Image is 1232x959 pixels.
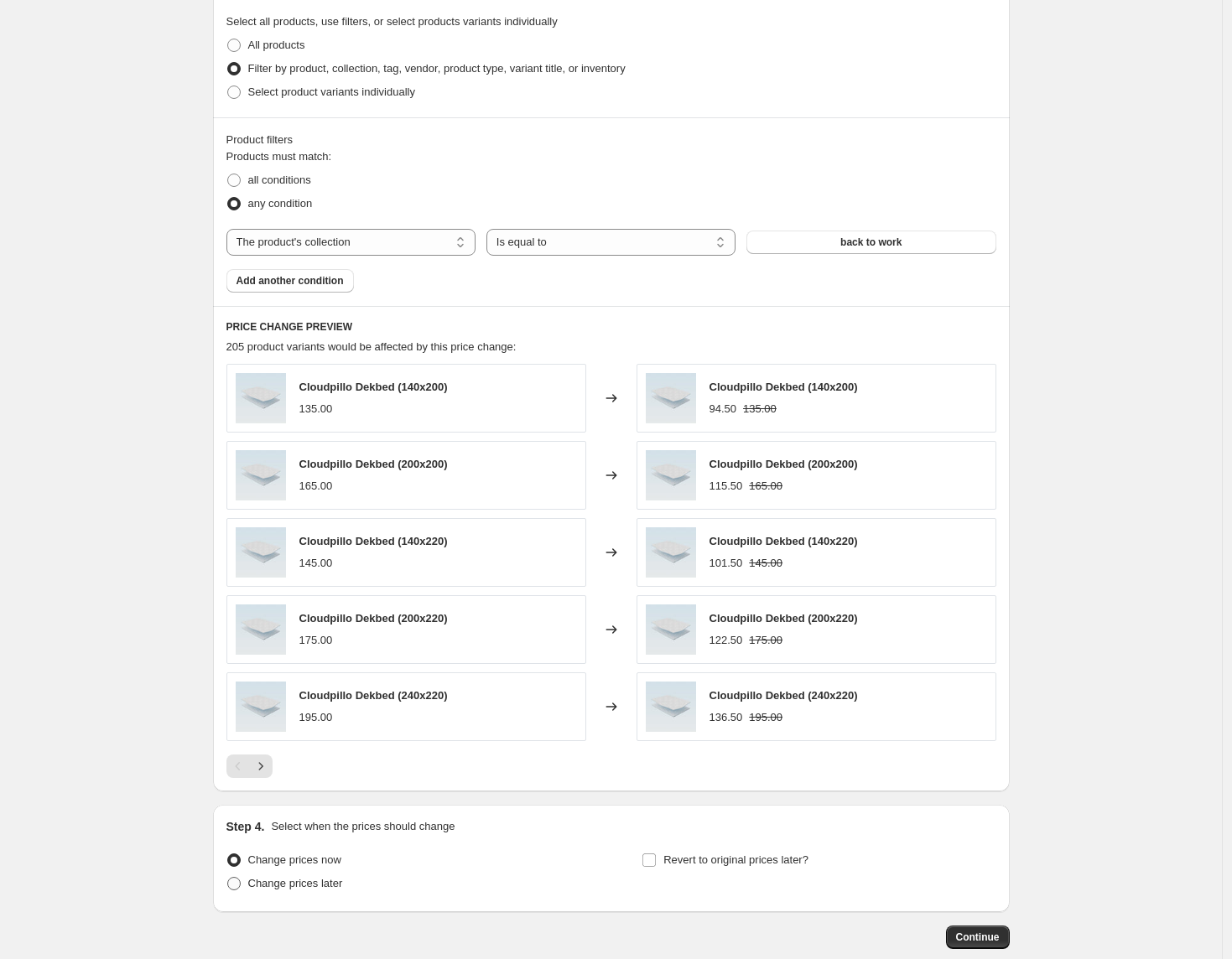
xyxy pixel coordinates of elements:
[299,555,333,572] div: 145.00
[226,340,517,353] span: 205 product variants would be affected by this price change:
[249,754,273,778] button: Next
[236,682,286,732] img: Dekbed_dc8e6641-d181-4f49-81b4-43591cd0d69b_80x.jpg
[746,231,995,254] button: back to work
[749,478,782,495] strike: 165.00
[646,527,696,578] img: Dekbed_dc8e6641-d181-4f49-81b4-43591cd0d69b_80x.jpg
[299,612,448,625] span: Cloudpillo Dekbed (200x220)
[271,818,455,835] p: Select when the prices should change
[248,174,311,186] span: all conditions
[749,709,782,726] strike: 195.00
[299,401,333,417] div: 135.00
[248,197,313,210] span: any condition
[248,39,305,51] span: All products
[663,853,808,866] span: Revert to original prices later?
[299,632,333,649] div: 175.00
[946,925,1010,949] button: Continue
[236,373,286,423] img: Dekbed_dc8e6641-d181-4f49-81b4-43591cd0d69b_80x.jpg
[299,478,333,495] div: 165.00
[646,450,696,500] img: Dekbed_dc8e6641-d181-4f49-81b4-43591cd0d69b_80x.jpg
[710,555,743,572] div: 101.50
[710,612,858,625] span: Cloudpillo Dekbed (200x220)
[956,930,1000,944] span: Continue
[248,62,626,75] span: Filter by product, collection, tag, vendor, product type, variant title, or inventory
[710,381,858,393] span: Cloudpillo Dekbed (140x200)
[710,401,737,417] div: 94.50
[299,709,333,726] div: 195.00
[710,478,743,495] div: 115.50
[299,458,448,470] span: Cloudpillo Dekbed (200x200)
[236,604,286,655] img: Dekbed_dc8e6641-d181-4f49-81b4-43591cd0d69b_80x.jpg
[710,689,858,702] span: Cloudpillo Dekbed (240x220)
[226,269,354,293] button: Add another condition
[710,458,858,470] span: Cloudpillo Dekbed (200x200)
[646,373,696,423] img: Dekbed_dc8e6641-d181-4f49-81b4-43591cd0d69b_80x.jpg
[743,401,777,417] strike: 135.00
[646,604,696,655] img: Dekbed_dc8e6641-d181-4f49-81b4-43591cd0d69b_80x.jpg
[710,709,743,726] div: 136.50
[749,632,782,649] strike: 175.00
[299,535,448,547] span: Cloudpillo Dekbed (140x220)
[299,381,448,393] span: Cloudpillo Dekbed (140x200)
[226,132,996,148] div: Product filters
[749,555,782,572] strike: 145.00
[248,877,343,889] span: Change prices later
[236,450,286,500] img: Dekbed_dc8e6641-d181-4f49-81b4-43591cd0d69b_80x.jpg
[248,853,341,866] span: Change prices now
[248,86,415,98] span: Select product variants individually
[237,274,344,288] span: Add another condition
[646,682,696,732] img: Dekbed_dc8e6641-d181-4f49-81b4-43591cd0d69b_80x.jpg
[299,689,448,702] span: Cloudpillo Dekbed (240x220)
[226,320,996,334] h6: PRICE CHANGE PREVIEW
[226,818,265,835] h2: Step 4.
[226,15,558,28] span: Select all products, use filters, or select products variants individually
[840,236,902,249] span: back to work
[236,527,286,578] img: Dekbed_dc8e6641-d181-4f49-81b4-43591cd0d69b_80x.jpg
[226,150,332,163] span: Products must match:
[710,632,743,649] div: 122.50
[226,754,273,778] nav: Pagination
[710,535,858,547] span: Cloudpillo Dekbed (140x220)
